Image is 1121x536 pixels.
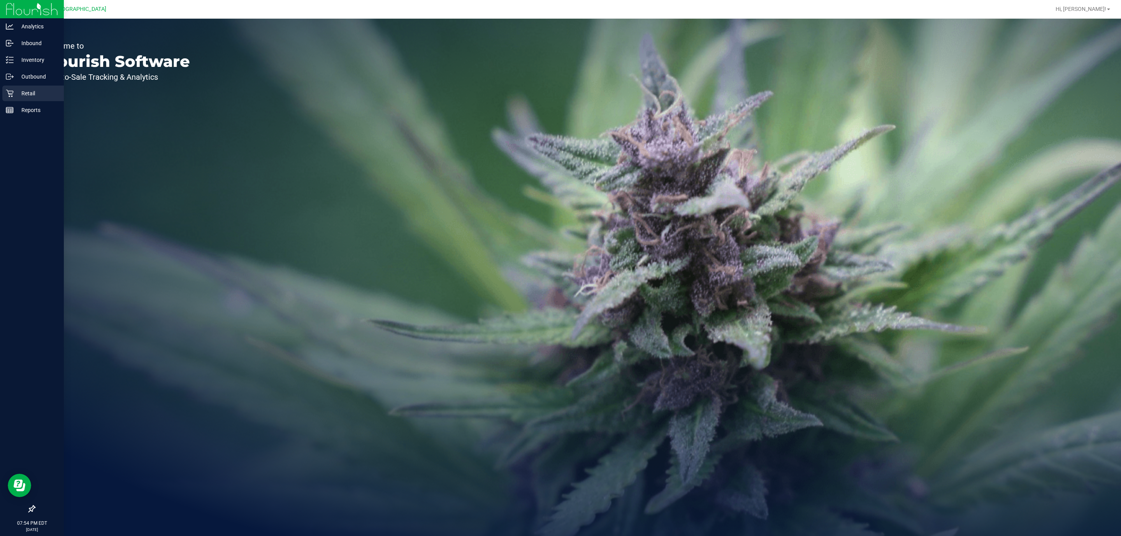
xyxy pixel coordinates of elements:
[14,105,60,115] p: Reports
[8,474,31,497] iframe: Resource center
[14,55,60,65] p: Inventory
[6,89,14,97] inline-svg: Retail
[14,22,60,31] p: Analytics
[53,6,106,12] span: [GEOGRAPHIC_DATA]
[6,56,14,64] inline-svg: Inventory
[6,73,14,81] inline-svg: Outbound
[42,54,190,69] p: Flourish Software
[6,23,14,30] inline-svg: Analytics
[14,72,60,81] p: Outbound
[42,73,190,81] p: Seed-to-Sale Tracking & Analytics
[1056,6,1106,12] span: Hi, [PERSON_NAME]!
[4,527,60,532] p: [DATE]
[4,520,60,527] p: 07:54 PM EDT
[6,39,14,47] inline-svg: Inbound
[6,106,14,114] inline-svg: Reports
[42,42,190,50] p: Welcome to
[14,89,60,98] p: Retail
[14,39,60,48] p: Inbound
